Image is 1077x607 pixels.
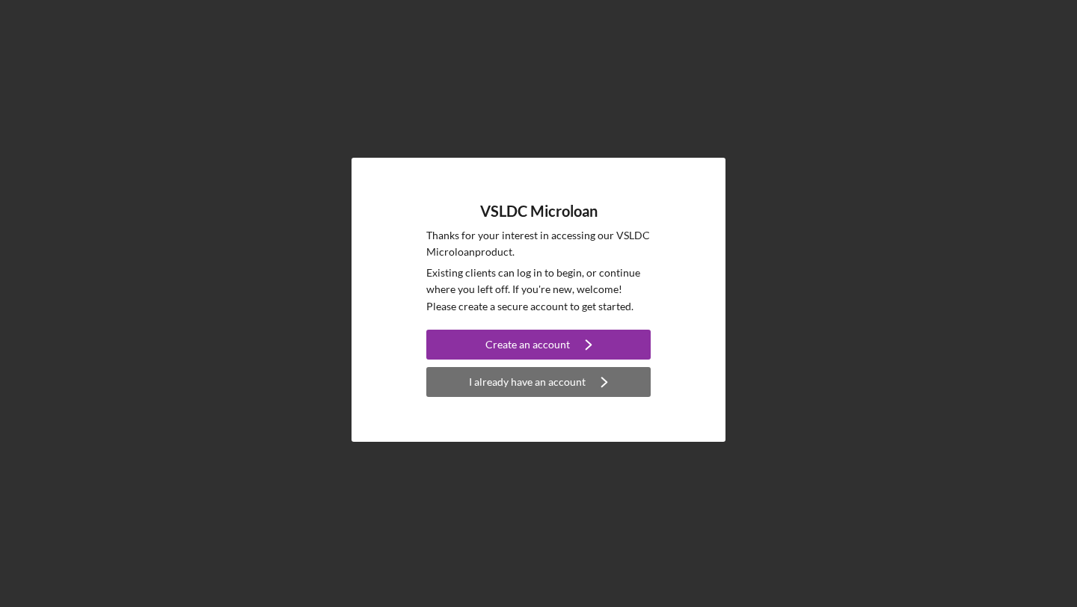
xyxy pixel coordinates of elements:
[426,227,651,261] p: Thanks for your interest in accessing our VSLDC Microloan product.
[469,367,586,397] div: I already have an account
[426,367,651,397] button: I already have an account
[426,330,651,360] button: Create an account
[426,265,651,315] p: Existing clients can log in to begin, or continue where you left off. If you're new, welcome! Ple...
[485,330,570,360] div: Create an account
[426,330,651,363] a: Create an account
[480,203,598,220] h4: VSLDC Microloan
